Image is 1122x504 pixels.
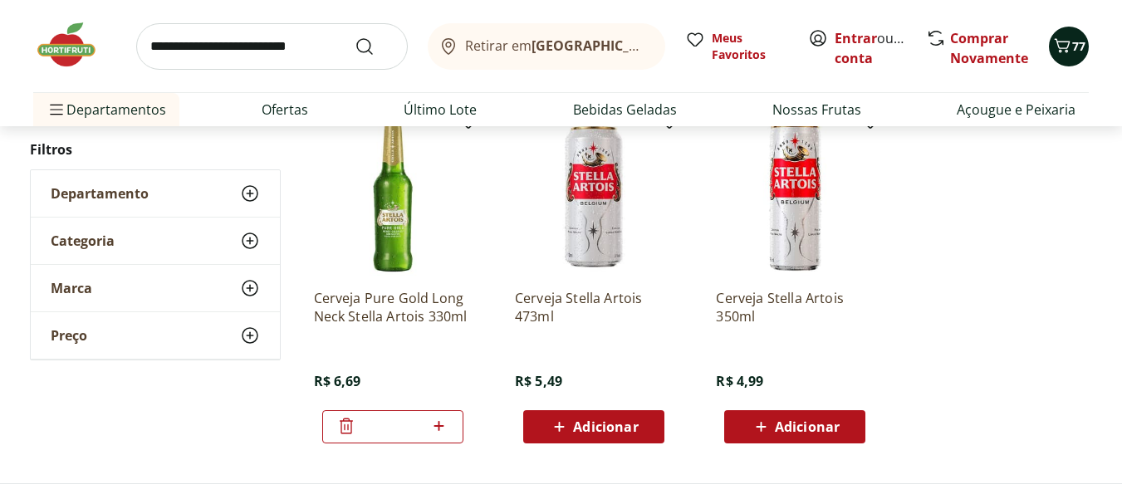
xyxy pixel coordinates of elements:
[716,289,874,325] a: Cerveja Stella Artois 350ml
[51,280,92,296] span: Marca
[532,37,811,55] b: [GEOGRAPHIC_DATA]/[GEOGRAPHIC_DATA]
[573,100,677,120] a: Bebidas Geladas
[573,420,638,433] span: Adicionar
[47,90,166,130] span: Departamentos
[515,118,673,276] img: Cerveja Stella Artois 473ml
[33,20,116,70] img: Hortifruti
[835,28,909,68] span: ou
[1049,27,1089,66] button: Carrinho
[31,312,280,359] button: Preço
[136,23,408,70] input: search
[772,100,861,120] a: Nossas Frutas
[51,327,87,344] span: Preço
[355,37,394,56] button: Submit Search
[30,133,281,166] h2: Filtros
[51,185,149,202] span: Departamento
[262,100,308,120] a: Ofertas
[716,118,874,276] img: Cerveja Stella Artois 350ml
[51,232,115,249] span: Categoria
[712,30,788,63] span: Meus Favoritos
[950,29,1028,67] a: Comprar Novamente
[31,265,280,311] button: Marca
[31,170,280,217] button: Departamento
[1072,38,1085,54] span: 77
[835,29,877,47] a: Entrar
[835,29,926,67] a: Criar conta
[957,100,1075,120] a: Açougue e Peixaria
[775,420,840,433] span: Adicionar
[515,372,562,390] span: R$ 5,49
[716,372,763,390] span: R$ 4,99
[47,90,66,130] button: Menu
[314,118,472,276] img: Cerveja Pure Gold Long Neck Stella Artois 330ml
[404,100,477,120] a: Último Lote
[314,372,361,390] span: R$ 6,69
[724,410,865,443] button: Adicionar
[685,30,788,63] a: Meus Favoritos
[465,38,649,53] span: Retirar em
[31,218,280,264] button: Categoria
[523,410,664,443] button: Adicionar
[515,289,673,325] a: Cerveja Stella Artois 473ml
[314,289,472,325] a: Cerveja Pure Gold Long Neck Stella Artois 330ml
[428,23,665,70] button: Retirar em[GEOGRAPHIC_DATA]/[GEOGRAPHIC_DATA]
